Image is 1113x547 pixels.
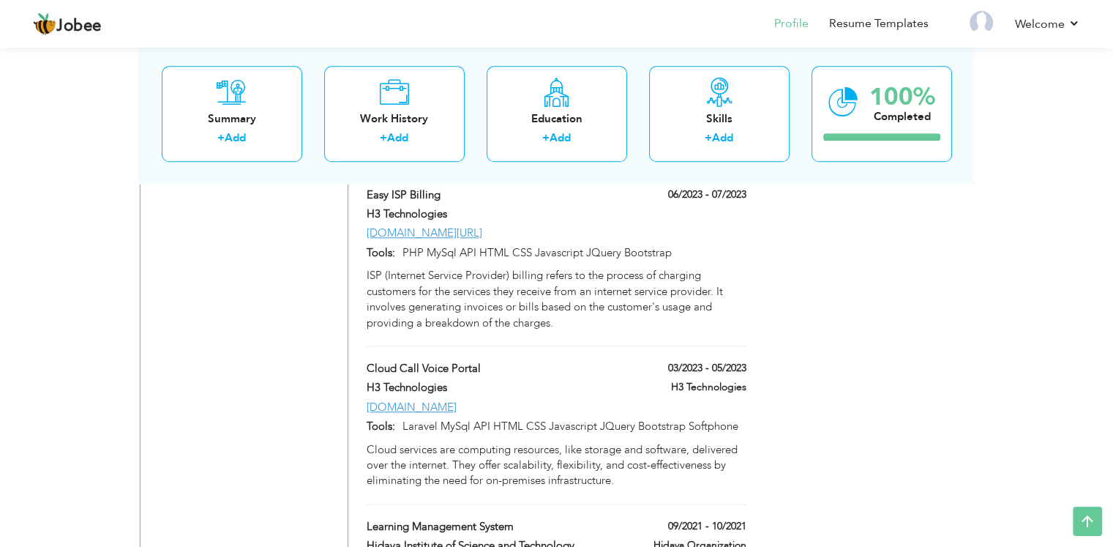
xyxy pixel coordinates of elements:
[550,131,571,146] a: Add
[367,206,612,222] label: H3 Technologies
[367,400,457,414] a: [DOMAIN_NAME]
[56,18,102,34] span: Jobee
[217,131,225,146] label: +
[774,15,809,32] a: Profile
[367,419,395,434] label: Tools:
[395,419,746,434] p: Laravel MySql API HTML CSS Javascript JQuery Bootstrap Softphone
[367,519,612,535] label: Learning Management System
[661,111,778,127] div: Skills
[387,131,408,146] a: Add
[668,519,746,534] label: 09/2021 - 10/2021
[869,109,935,124] div: Completed
[367,268,746,331] div: ISP (Internet Service Provider) billing refers to the process of charging customers for the servi...
[668,361,746,376] label: 03/2023 - 05/2023
[33,12,102,36] a: Jobee
[225,131,246,146] a: Add
[367,187,612,203] label: Easy ISP Billing
[336,111,453,127] div: Work History
[970,11,993,34] img: Profile Img
[671,380,746,395] label: H3 Technologies
[705,131,712,146] label: +
[829,15,929,32] a: Resume Templates
[367,442,746,489] div: Cloud services are computing resources, like storage and software, delivered over the internet. T...
[869,85,935,109] div: 100%
[367,226,482,240] a: [DOMAIN_NAME][URL]
[380,131,387,146] label: +
[498,111,615,127] div: Education
[173,111,291,127] div: Summary
[33,12,56,36] img: jobee.io
[712,131,733,146] a: Add
[668,187,746,202] label: 06/2023 - 07/2023
[367,380,612,395] label: H3 Technologies
[367,245,395,261] label: Tools:
[367,361,612,376] label: Cloud Call Voice Portal
[395,245,746,261] p: PHP MySql API HTML CSS Javascript JQuery Bootstrap
[1015,15,1080,33] a: Welcome
[542,131,550,146] label: +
